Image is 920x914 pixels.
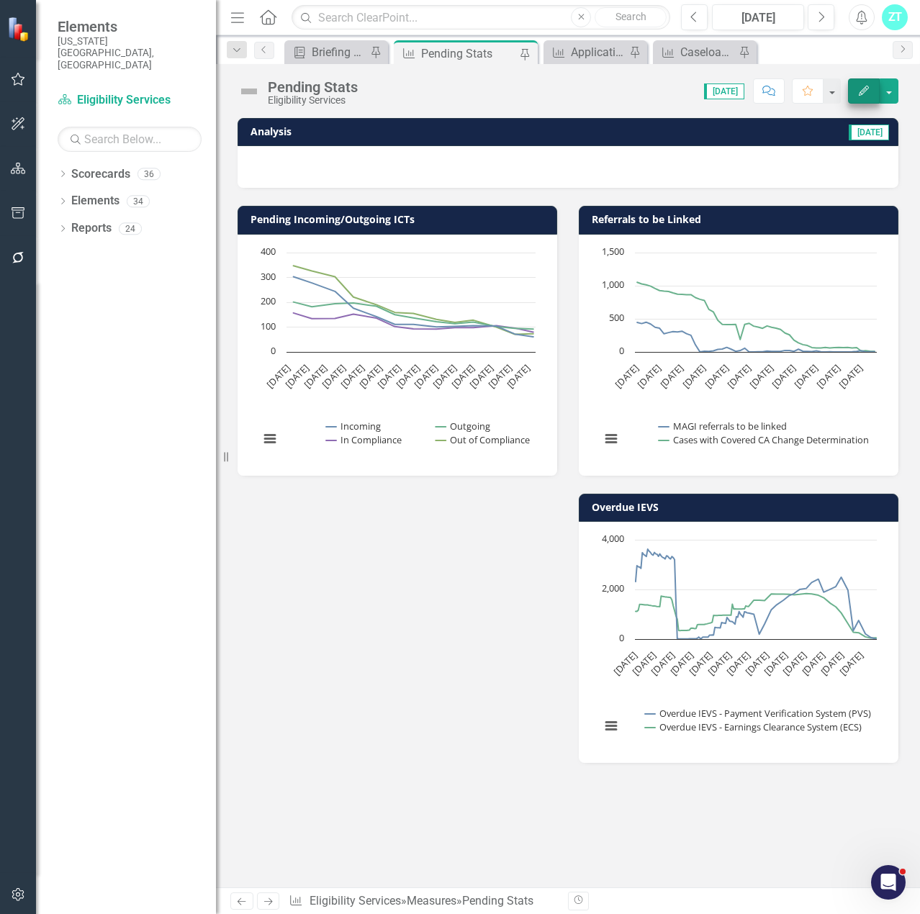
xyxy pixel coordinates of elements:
text: 4,000 [602,532,624,545]
text: 400 [261,245,276,258]
text: 0 [619,631,624,644]
text: [DATE] [412,361,441,390]
span: [DATE] [849,125,889,140]
a: Elements [71,193,119,209]
button: Search [595,7,667,27]
text: [DATE] [836,361,865,390]
text: [DATE] [791,361,820,390]
div: Pending Stats [462,894,533,908]
a: Scorecards [71,166,130,183]
span: Search [615,11,646,22]
a: Caseload Data [657,43,735,61]
g: In Compliance, line 3 of 4 with 54 data points. [289,310,536,335]
iframe: Intercom live chat [871,865,906,900]
text: [DATE] [264,361,293,390]
div: Eligibility Services [268,95,358,106]
text: [DATE] [769,361,798,390]
div: Chart. Highcharts interactive chart. [593,533,884,748]
button: [DATE] [712,4,804,30]
text: [DATE] [747,361,775,390]
text: [DATE] [635,361,664,390]
text: [DATE] [680,361,708,390]
button: Show Outgoing [436,420,490,433]
div: Chart. Highcharts interactive chart. [593,245,884,461]
span: [DATE] [704,83,744,99]
text: [DATE] [761,648,790,677]
button: View chart menu, Chart [601,716,621,736]
text: [DATE] [686,648,715,677]
div: Chart. Highcharts interactive chart. [252,245,543,461]
div: 34 [127,195,150,207]
text: [DATE] [742,648,771,677]
a: Briefing Books [288,43,366,61]
button: Show MAGI referrals to be linked [659,420,788,433]
text: 500 [609,311,624,324]
text: 0 [271,344,276,357]
text: 1,500 [602,245,624,258]
div: 36 [137,168,161,180]
h3: Referrals to be Linked [592,214,890,225]
text: 300 [261,270,276,283]
text: [DATE] [724,361,753,390]
text: 100 [261,320,276,332]
h3: Overdue IEVS [592,502,890,512]
a: Reports [71,220,112,237]
h3: Analysis [251,126,568,137]
button: View chart menu, Chart [601,429,621,449]
div: Briefing Books [312,43,366,61]
button: Show Overdue IEVS - Payment Verification System (PVS) [645,707,871,720]
text: [DATE] [393,361,422,390]
text: [DATE] [649,648,677,677]
text: [DATE] [448,361,477,390]
text: [DATE] [723,648,752,677]
text: [DATE] [504,361,533,390]
text: [DATE] [667,648,696,677]
svg: Interactive chart [593,533,884,748]
text: [DATE] [374,361,403,390]
button: Show Out of Compliance [436,433,530,446]
img: ClearPoint Strategy [7,16,32,41]
a: Eligibility Services [310,894,401,908]
input: Search Below... [58,127,202,152]
div: » » [289,893,557,910]
div: Pending Stats [421,45,516,63]
text: [DATE] [780,648,808,677]
text: [DATE] [356,361,385,390]
text: [DATE] [430,361,459,390]
span: Elements [58,18,202,35]
text: [DATE] [818,648,847,677]
text: [DATE] [301,361,330,390]
text: [DATE] [338,361,366,390]
text: 0 [619,344,624,357]
button: Show Cases with Covered CA Change Determination [659,433,871,446]
a: Measures [407,894,456,908]
a: Applications (weekly) [547,43,626,61]
text: [DATE] [813,361,842,390]
div: Caseload Data [680,43,735,61]
input: Search ClearPoint... [292,5,670,30]
div: Pending Stats [268,79,358,95]
text: [DATE] [610,648,639,677]
text: [DATE] [319,361,348,390]
button: ZT [882,4,908,30]
img: Not Defined [238,80,261,103]
div: [DATE] [717,9,799,27]
text: 2,000 [602,582,624,594]
text: [DATE] [485,361,514,390]
text: [DATE] [836,648,865,677]
h3: Pending Incoming/Outgoing ICTs [251,214,549,225]
div: 24 [119,222,142,235]
text: [DATE] [702,361,731,390]
svg: Interactive chart [252,245,543,461]
text: [DATE] [799,648,828,677]
small: [US_STATE][GEOGRAPHIC_DATA], [GEOGRAPHIC_DATA] [58,35,202,71]
button: Show In Compliance [326,433,402,446]
text: [DATE] [282,361,311,390]
button: Show Overdue IEVS - Earnings Clearance System (ECS) [645,720,865,733]
svg: Interactive chart [593,245,884,461]
text: [DATE] [612,361,641,390]
text: [DATE] [657,361,686,390]
text: 1,000 [602,278,624,291]
text: [DATE] [629,648,658,677]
